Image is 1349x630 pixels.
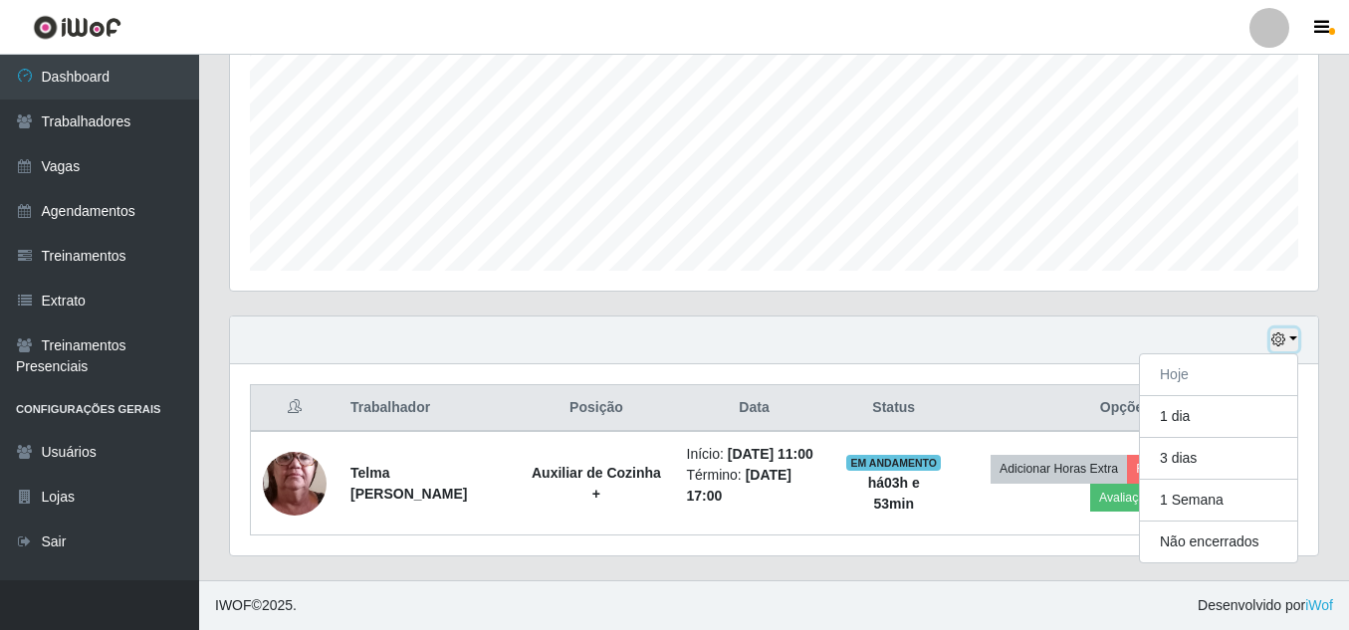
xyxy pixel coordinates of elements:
[1090,484,1161,512] button: Avaliação
[834,385,954,432] th: Status
[991,455,1127,483] button: Adicionar Horas Extra
[1140,522,1297,562] button: Não encerrados
[1127,455,1260,483] button: Forçar Encerramento
[338,385,518,432] th: Trabalhador
[215,595,297,616] span: © 2025 .
[954,385,1298,432] th: Opções
[687,465,822,507] li: Término:
[532,465,661,502] strong: Auxiliar de Cozinha +
[868,475,920,512] strong: há 03 h e 53 min
[687,444,822,465] li: Início:
[1305,597,1333,613] a: iWof
[846,455,941,471] span: EM ANDAMENTO
[1140,354,1297,396] button: Hoje
[263,412,327,553] img: 1744294731442.jpeg
[1140,396,1297,438] button: 1 dia
[518,385,674,432] th: Posição
[350,465,467,502] strong: Telma [PERSON_NAME]
[675,385,834,432] th: Data
[728,446,813,462] time: [DATE] 11:00
[1198,595,1333,616] span: Desenvolvido por
[1140,438,1297,480] button: 3 dias
[33,15,121,40] img: CoreUI Logo
[215,597,252,613] span: IWOF
[1140,480,1297,522] button: 1 Semana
